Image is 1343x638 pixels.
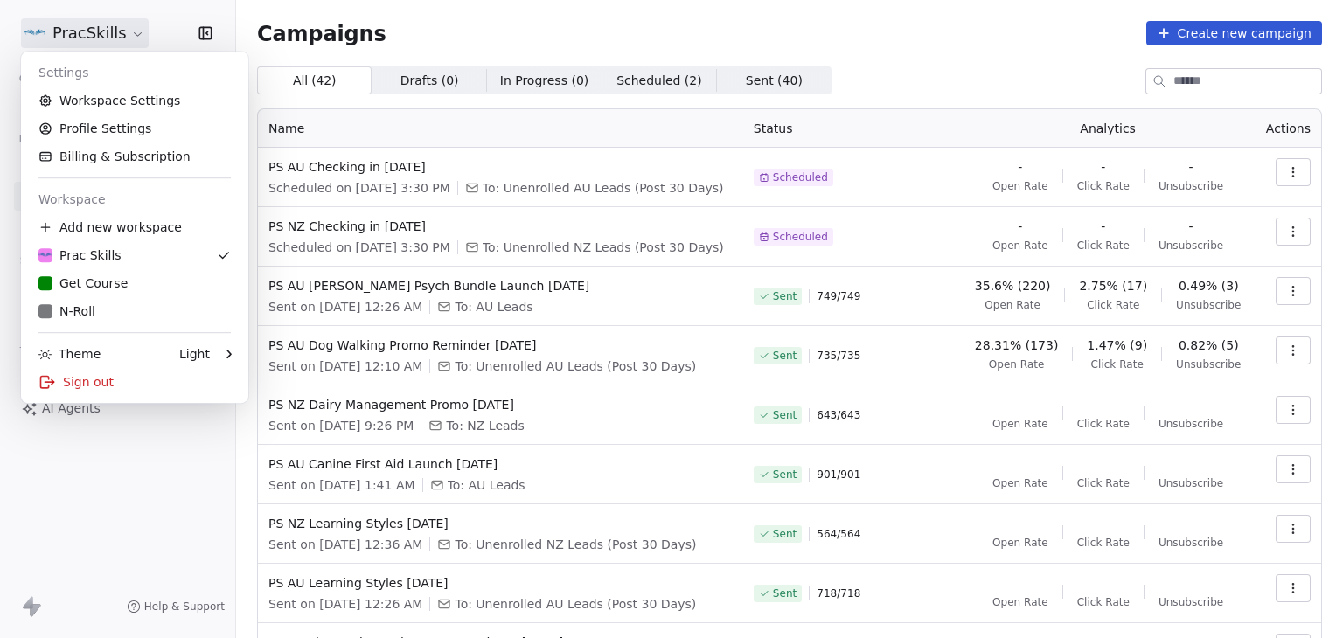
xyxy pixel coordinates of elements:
div: Light [179,345,210,363]
a: Workspace Settings [28,87,241,114]
img: PracSkills%20Email%20Display%20Picture.png [38,248,52,262]
div: Add new workspace [28,213,241,241]
div: Settings [28,59,241,87]
div: Theme [38,345,101,363]
div: Get Course [38,274,128,292]
a: Billing & Subscription [28,142,241,170]
div: Sign out [28,368,241,396]
a: Profile Settings [28,114,241,142]
div: Prac Skills [38,246,122,264]
div: N-Roll [38,302,95,320]
div: Workspace [28,185,241,213]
